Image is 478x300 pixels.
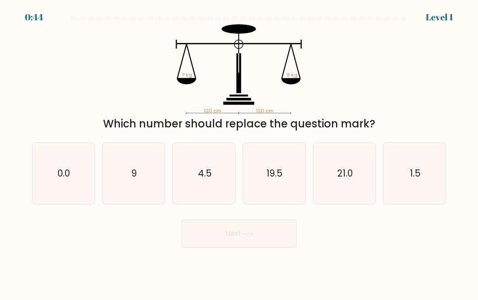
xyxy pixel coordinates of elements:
tspan: ? kg [182,71,192,78]
tspan: 120 cm [204,107,221,114]
text: 0.0 [58,167,70,180]
button: Next [181,219,297,248]
text: 19.5 [267,167,283,180]
tspan: 9 kg [287,71,298,78]
text: 9 [131,167,137,180]
tspan: 120 cm [256,107,274,114]
div: Which number should replace the question mark? [37,116,441,132]
div: Level 1 [426,11,453,24]
div: 0:44 [25,11,43,24]
text: 1.5 [410,167,420,180]
text: 21.0 [337,167,353,180]
text: 4.5 [198,167,212,180]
